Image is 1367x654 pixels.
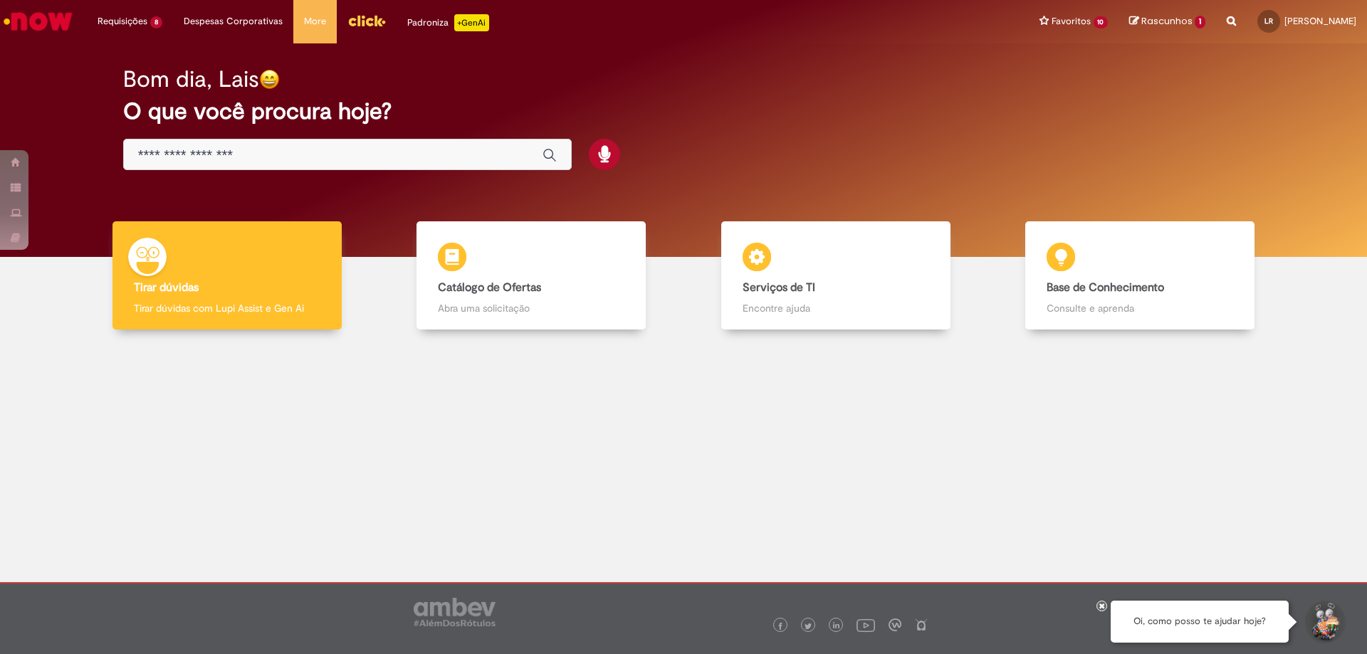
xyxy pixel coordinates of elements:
a: Serviços de TI Encontre ajuda [683,221,988,330]
a: Base de Conhecimento Consulte e aprenda [988,221,1293,330]
button: Iniciar Conversa de Suporte [1303,601,1346,643]
a: Rascunhos [1129,15,1205,28]
b: Base de Conhecimento [1047,280,1164,295]
span: 10 [1094,16,1109,28]
img: logo_footer_twitter.png [805,623,812,630]
b: Catálogo de Ofertas [438,280,541,295]
span: Despesas Corporativas [184,14,283,28]
img: logo_footer_ambev_rotulo_gray.png [414,598,496,626]
p: Abra uma solicitação [438,301,624,315]
p: Tirar dúvidas com Lupi Assist e Gen Ai [134,301,320,315]
img: logo_footer_youtube.png [857,616,875,634]
span: 1 [1195,16,1205,28]
img: logo_footer_workplace.png [889,618,901,631]
span: More [304,14,326,28]
img: happy-face.png [259,69,280,90]
img: click_logo_yellow_360x200.png [347,10,386,31]
b: Tirar dúvidas [134,280,199,295]
p: Encontre ajuda [743,301,929,315]
a: Tirar dúvidas Tirar dúvidas com Lupi Assist e Gen Ai [75,221,379,330]
h2: Bom dia, Lais [123,67,259,92]
img: logo_footer_naosei.png [915,618,928,631]
img: logo_footer_facebook.png [777,623,784,630]
img: logo_footer_linkedin.png [833,622,840,631]
span: [PERSON_NAME] [1284,15,1356,27]
div: Padroniza [407,14,489,31]
span: Requisições [98,14,147,28]
span: Favoritos [1052,14,1091,28]
div: Oi, como posso te ajudar hoje? [1111,601,1289,643]
b: Serviços de TI [743,280,815,295]
span: 8 [150,16,162,28]
span: Rascunhos [1141,14,1193,28]
span: LR [1264,16,1273,26]
a: Catálogo de Ofertas Abra uma solicitação [379,221,684,330]
p: +GenAi [454,14,489,31]
img: ServiceNow [1,7,75,36]
p: Consulte e aprenda [1047,301,1233,315]
h2: O que você procura hoje? [123,99,1245,124]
